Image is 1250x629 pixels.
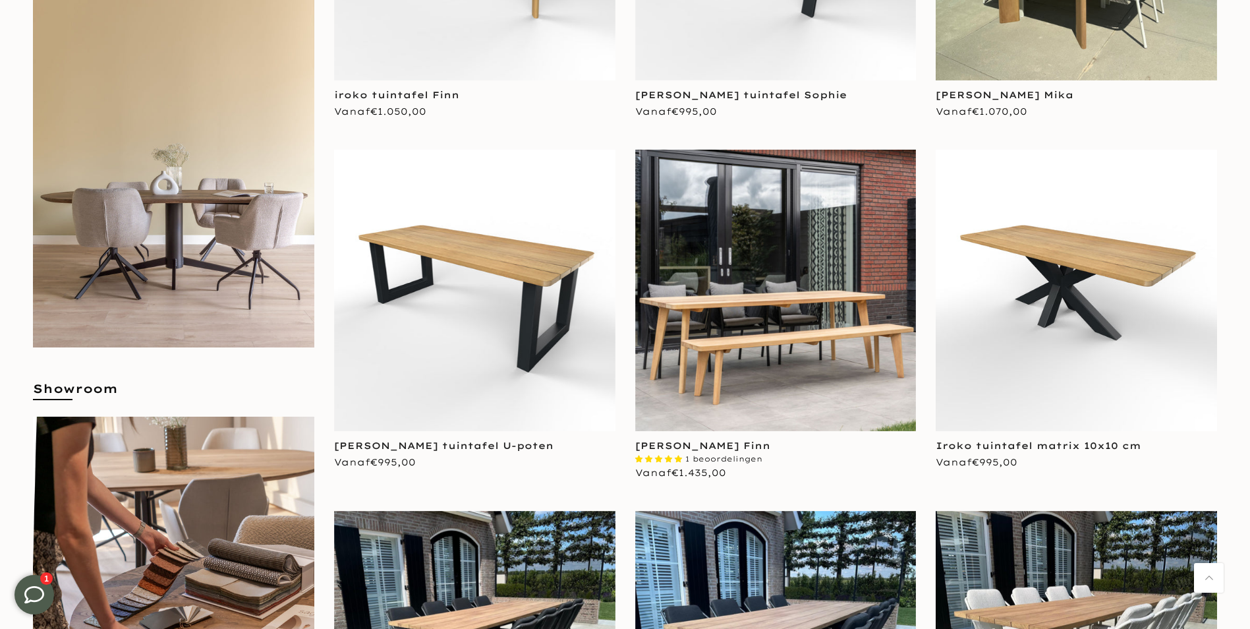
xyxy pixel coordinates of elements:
[936,89,1073,101] a: [PERSON_NAME] Mika
[334,105,426,117] span: Vanaf
[33,380,314,410] h5: Showroom
[635,105,717,117] span: Vanaf
[370,105,426,117] span: €1.050,00
[671,105,717,117] span: €995,00
[936,456,1017,468] span: Vanaf
[685,454,762,464] span: 1 beoordelingen
[936,150,1217,431] img: Tuintafel rechthoekig iroko hout stalen matrixpoot
[334,89,459,101] a: iroko tuintafel Finn
[635,454,685,464] span: 5.00 stars
[1,562,67,628] iframe: toggle-frame
[635,89,847,101] a: [PERSON_NAME] tuintafel Sophie
[972,456,1017,468] span: €995,00
[334,150,615,431] img: Tuintafel rechthoek iroko hout stalen U-poten
[936,105,1027,117] span: Vanaf
[671,467,726,479] span: €1.435,00
[334,456,416,468] span: Vanaf
[334,440,554,452] a: [PERSON_NAME] tuintafel U-poten
[370,456,416,468] span: €995,00
[635,440,770,452] a: [PERSON_NAME] Finn
[635,467,726,479] span: Vanaf
[1194,563,1224,593] a: Terug naar boven
[972,105,1027,117] span: €1.070,00
[936,440,1141,452] a: Iroko tuintafel matrix 10x10 cm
